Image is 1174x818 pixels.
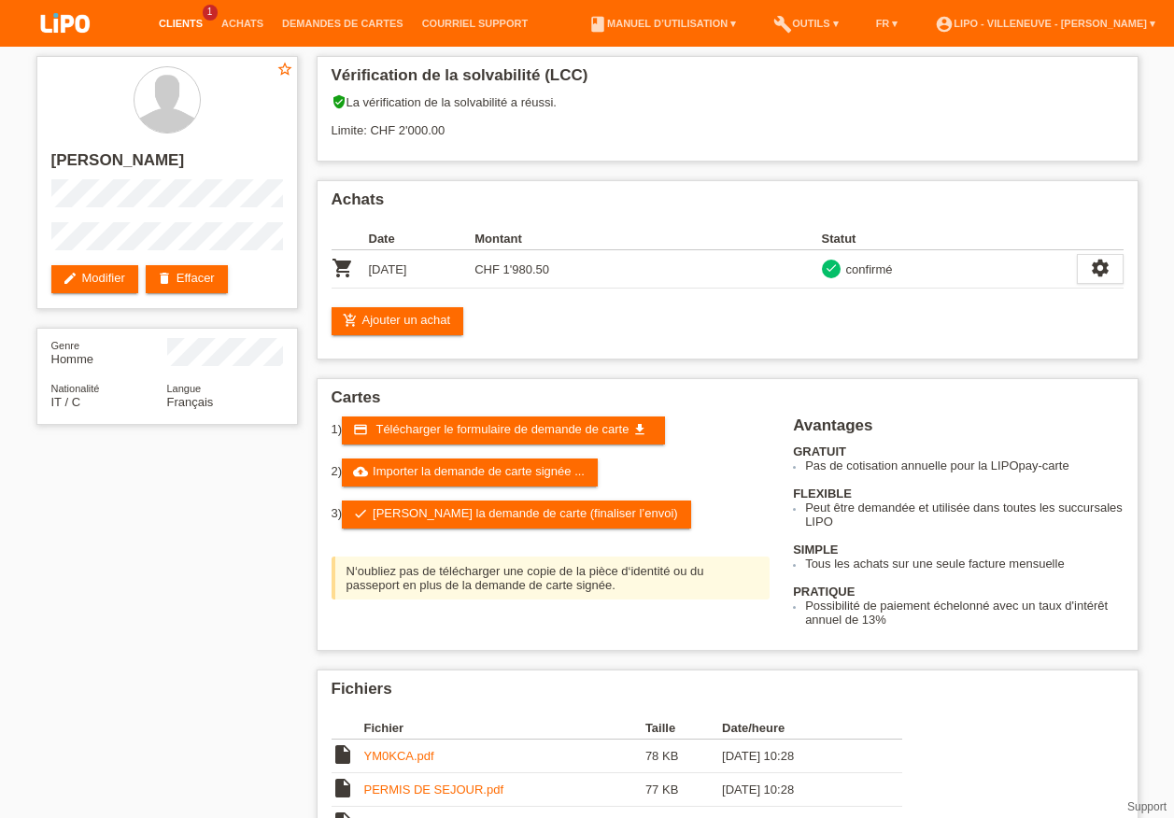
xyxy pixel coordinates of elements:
i: settings [1090,258,1110,278]
i: book [588,15,607,34]
b: SIMPLE [793,543,838,557]
a: PERMIS DE SEJOUR.pdf [364,783,504,797]
td: 78 KB [645,740,722,773]
td: 77 KB [645,773,722,807]
h2: Fichiers [332,680,1124,708]
h2: Avantages [793,416,1123,444]
a: YM0KCA.pdf [364,749,434,763]
td: CHF 1'980.50 [474,250,581,289]
i: cloud_upload [353,464,368,479]
a: account_circleLIPO - Villeneuve - [PERSON_NAME] ▾ [926,18,1165,29]
i: POSP00028168 [332,257,354,279]
i: insert_drive_file [332,777,354,799]
i: credit_card [353,422,368,437]
th: Date/heure [722,717,875,740]
h2: Cartes [332,388,1124,416]
a: deleteEffacer [146,265,228,293]
span: Langue [167,383,202,394]
td: [DATE] [369,250,475,289]
b: GRATUIT [793,444,846,458]
a: LIPO pay [19,38,112,52]
td: [DATE] 10:28 [722,740,875,773]
i: insert_drive_file [332,743,354,766]
div: 3) [332,501,771,529]
a: check[PERSON_NAME] la demande de carte (finaliser l’envoi) [342,501,691,529]
li: Peut être demandée et utilisée dans toutes les succursales LIPO [805,501,1123,529]
i: account_circle [935,15,954,34]
a: editModifier [51,265,138,293]
b: FLEXIBLE [793,487,852,501]
li: Pas de cotisation annuelle pour la LIPOpay-carte [805,458,1123,472]
i: check [353,506,368,521]
i: verified_user [332,94,347,109]
th: Montant [474,228,581,250]
span: Télécharger le formulaire de demande de carte [375,422,629,436]
b: PRATIQUE [793,585,855,599]
div: confirmé [841,260,893,279]
a: add_shopping_cartAjouter un achat [332,307,464,335]
span: Nationalité [51,383,100,394]
i: build [773,15,792,34]
th: Statut [822,228,1077,250]
a: credit_card Télécharger le formulaire de demande de carte get_app [342,416,665,444]
span: Italie / C / 15.09.2008 [51,395,81,409]
span: 1 [203,5,218,21]
div: La vérification de la solvabilité a réussi. Limite: CHF 2'000.00 [332,94,1124,151]
a: Support [1127,800,1167,813]
i: add_shopping_cart [343,313,358,328]
a: Clients [149,18,212,29]
th: Fichier [364,717,645,740]
span: Genre [51,340,80,351]
a: FR ▾ [867,18,908,29]
i: star_border [276,61,293,78]
i: delete [157,271,172,286]
a: cloud_uploadImporter la demande de carte signée ... [342,458,598,487]
td: [DATE] 10:28 [722,773,875,807]
div: N‘oubliez pas de télécharger une copie de la pièce d‘identité ou du passeport en plus de la deman... [332,557,771,599]
a: star_border [276,61,293,80]
div: Homme [51,338,167,366]
i: check [825,261,838,275]
div: 1) [332,416,771,444]
span: Français [167,395,214,409]
a: Courriel Support [413,18,537,29]
th: Date [369,228,475,250]
a: Demandes de cartes [273,18,413,29]
h2: Achats [332,190,1124,219]
a: buildOutils ▾ [764,18,847,29]
li: Tous les achats sur une seule facture mensuelle [805,557,1123,571]
div: 2) [332,458,771,487]
i: get_app [632,422,647,437]
h2: Vérification de la solvabilité (LCC) [332,66,1124,94]
a: Achats [212,18,273,29]
li: Possibilité de paiement échelonné avec un taux d'intérêt annuel de 13% [805,599,1123,627]
i: edit [63,271,78,286]
th: Taille [645,717,722,740]
h2: [PERSON_NAME] [51,151,283,179]
a: bookManuel d’utilisation ▾ [579,18,745,29]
